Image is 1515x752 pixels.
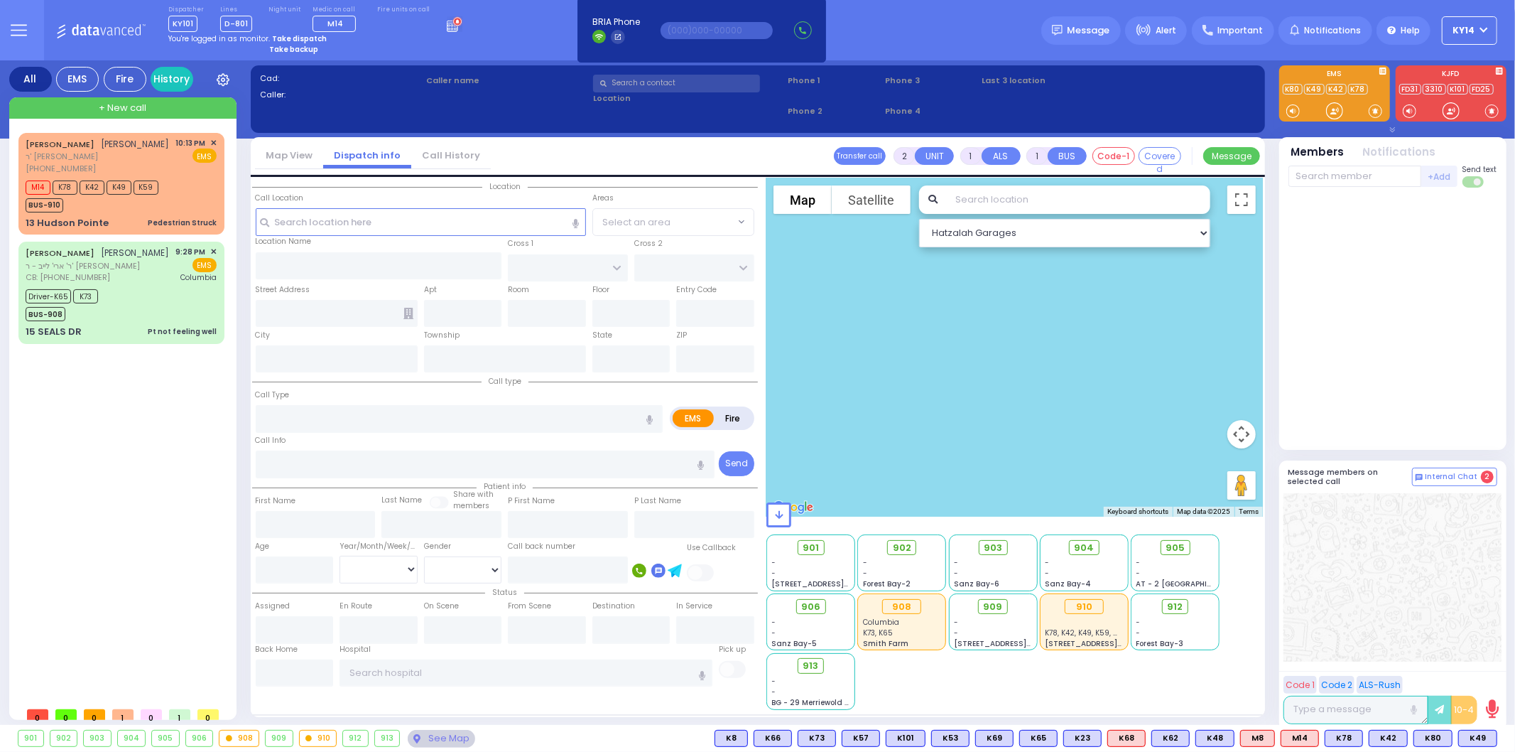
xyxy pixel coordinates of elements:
span: 2 [1481,471,1494,483]
strong: Take dispatch [272,33,327,44]
span: 903 [984,541,1002,555]
label: Lines [220,6,252,14]
div: 903 [84,731,111,746]
div: Year/Month/Week/Day [340,541,418,552]
span: Phone 2 [788,105,880,117]
span: Location [482,181,528,192]
span: D-801 [220,16,252,32]
div: 901 [18,731,43,746]
label: State [592,330,612,341]
span: - [1136,617,1141,628]
span: members [453,500,489,511]
button: Show street map [773,186,832,214]
span: BUS-908 [26,307,65,321]
span: + New call [99,101,146,115]
button: ALS [982,147,1021,165]
label: Call Location [256,193,304,204]
button: Code 2 [1319,676,1354,694]
span: - [954,628,958,638]
a: FD31 [1399,84,1421,95]
a: Open this area in Google Maps (opens a new window) [770,498,817,517]
span: Smith Farm [863,638,908,649]
label: Gender [424,541,451,552]
button: UNIT [915,147,954,165]
span: - [863,557,867,568]
label: P First Name [508,495,555,507]
img: Google [770,498,817,517]
label: Areas [592,193,614,204]
label: Cross 1 [508,238,533,249]
span: 0 [27,709,48,720]
span: - [1045,568,1049,579]
button: KY14 [1442,16,1497,45]
span: KY101 [168,16,197,32]
label: Fire [713,409,753,427]
img: Logo [56,21,151,39]
div: ALS [1281,730,1319,747]
button: Notifications [1363,144,1436,161]
label: Cross 2 [634,238,663,249]
div: K68 [1107,730,1146,747]
label: Pick up [719,644,746,655]
div: K62 [1151,730,1190,747]
span: - [772,676,776,687]
span: - [772,557,776,568]
label: Call Type [256,390,290,401]
div: 908 [882,599,921,615]
button: Map camera controls [1227,420,1256,448]
div: BLS [1458,730,1497,747]
div: BLS [886,730,925,747]
label: Dispatcher [168,6,204,14]
div: Pt not feeling well [148,326,217,337]
span: Send text [1462,164,1497,175]
button: Transfer call [834,147,886,165]
a: Call History [411,149,491,162]
div: 904 [118,731,146,746]
button: Internal Chat 2 [1412,468,1497,486]
div: K53 [931,730,970,747]
label: City [256,330,271,341]
span: Forest Bay-3 [1136,638,1184,649]
a: K78 [1348,84,1368,95]
div: BLS [1063,730,1102,747]
strong: Take backup [269,44,318,55]
div: K23 [1063,730,1102,747]
span: Driver-K65 [26,289,71,304]
span: 0 [84,709,105,720]
div: ALS KJ [1240,730,1275,747]
div: K48 [1195,730,1234,747]
label: Floor [592,284,609,296]
span: Internal Chat [1426,472,1478,482]
span: [STREET_ADDRESS][PERSON_NAME] [772,579,906,589]
div: 15 SEALS DR [26,325,82,339]
label: Fire units on call [377,6,430,14]
span: 906 [801,600,820,614]
span: 1 [169,709,190,720]
div: 913 [375,731,400,746]
a: K101 [1448,84,1468,95]
label: Last Name [381,495,422,506]
button: Message [1203,147,1260,165]
div: BLS [1151,730,1190,747]
span: Columbia [863,617,899,628]
label: In Service [676,601,712,612]
span: BRIA Phone [592,16,640,28]
div: K69 [975,730,1014,747]
div: BLS [1195,730,1234,747]
label: From Scene [508,601,551,612]
div: All [9,67,52,92]
a: Map View [255,149,323,162]
h5: Message members on selected call [1288,468,1412,486]
label: KJFD [1396,70,1506,80]
span: 1 [112,709,134,720]
img: comment-alt.png [1416,474,1423,481]
span: [PERSON_NAME] [102,247,170,259]
span: Select an area [602,215,670,230]
label: Caller: [260,89,422,101]
div: BLS [715,730,748,747]
span: 901 [803,541,819,555]
label: EMS [1279,70,1390,80]
div: K78 [1325,730,1363,747]
label: On Scene [424,601,459,612]
div: K8 [715,730,748,747]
